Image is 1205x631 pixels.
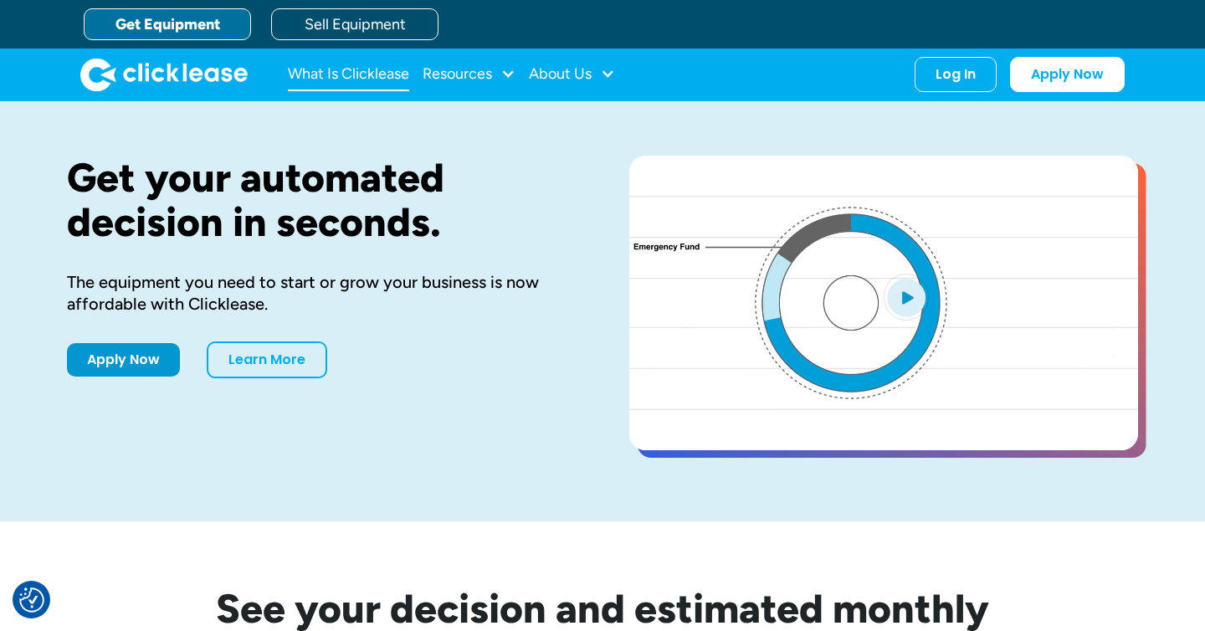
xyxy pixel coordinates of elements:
[1010,57,1125,92] a: Apply Now
[271,8,438,40] a: Sell Equipment
[19,587,44,613] img: Revisit consent button
[936,66,976,83] div: Log In
[80,58,248,91] img: Clicklease logo
[67,271,576,315] div: The equipment you need to start or grow your business is now affordable with Clicklease.
[80,58,248,91] a: home
[529,58,615,91] div: About Us
[67,343,180,377] a: Apply Now
[84,8,251,40] a: Get Equipment
[288,58,409,91] a: What Is Clicklease
[67,156,576,244] h1: Get your automated decision in seconds.
[19,587,44,613] button: Consent Preferences
[629,156,1138,450] a: open lightbox
[884,274,929,321] img: Blue play button logo on a light blue circular background
[423,58,515,91] div: Resources
[207,341,327,378] a: Learn More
